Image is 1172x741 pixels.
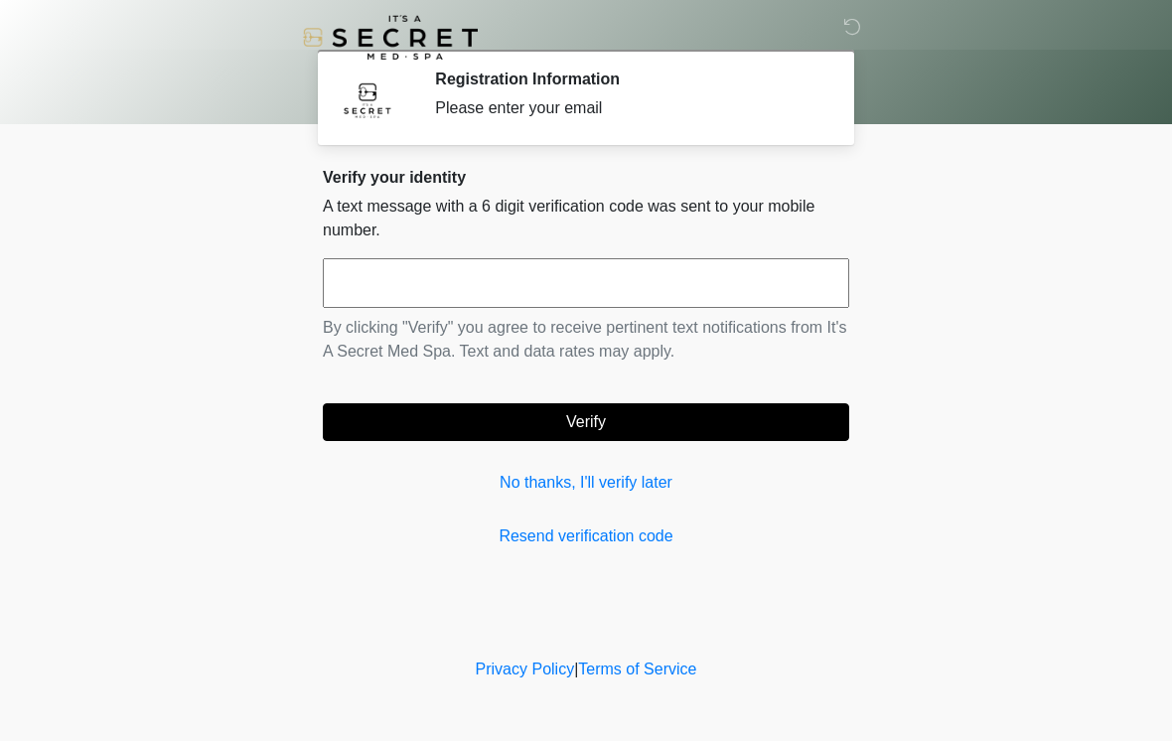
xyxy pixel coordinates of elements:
a: Privacy Policy [476,661,575,677]
a: | [574,661,578,677]
a: Resend verification code [323,524,849,548]
h2: Verify your identity [323,168,849,187]
div: Please enter your email [435,96,819,120]
button: Verify [323,403,849,441]
img: Agent Avatar [338,70,397,129]
h2: Registration Information [435,70,819,88]
p: A text message with a 6 digit verification code was sent to your mobile number. [323,195,849,242]
img: It's A Secret Med Spa Logo [303,15,478,60]
p: By clicking "Verify" you agree to receive pertinent text notifications from It's A Secret Med Spa... [323,316,849,364]
a: Terms of Service [578,661,696,677]
a: No thanks, I'll verify later [323,471,849,495]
